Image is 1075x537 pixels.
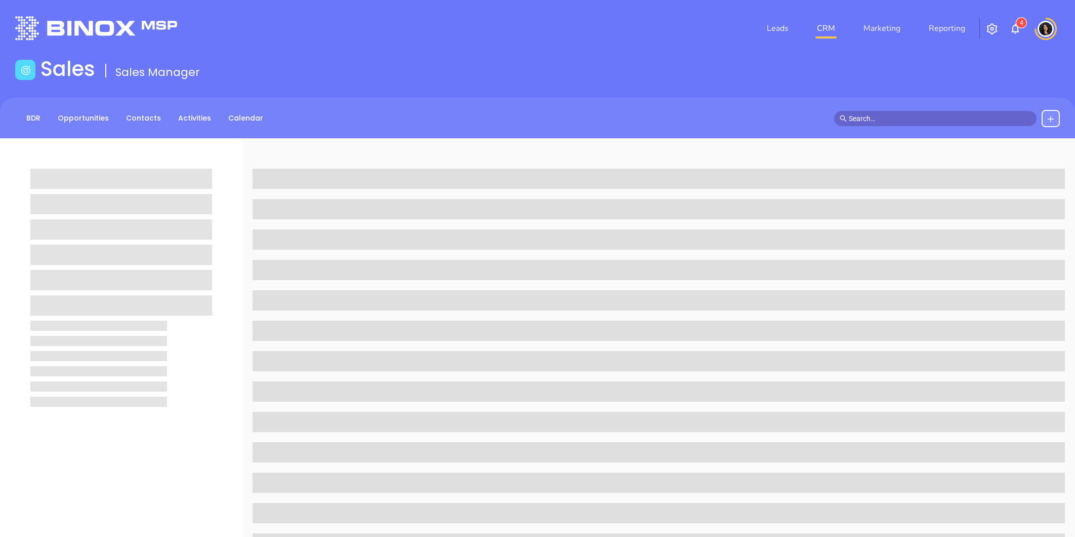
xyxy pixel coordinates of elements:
span: Sales Manager [115,64,200,80]
a: Leads [763,18,793,39]
input: Search… [849,113,1031,124]
a: Calendar [222,110,269,127]
a: Reporting [925,18,969,39]
a: Contacts [120,110,167,127]
a: Opportunities [52,110,115,127]
img: logo [15,16,177,40]
img: user [1038,21,1054,37]
span: search [840,115,847,122]
h1: Sales [40,57,95,81]
img: iconSetting [986,23,998,35]
img: iconNotification [1009,23,1021,35]
a: Activities [172,110,217,127]
a: BDR [20,110,47,127]
a: Marketing [859,18,904,39]
sup: 4 [1016,18,1026,28]
span: 4 [1020,19,1023,26]
a: CRM [813,18,839,39]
